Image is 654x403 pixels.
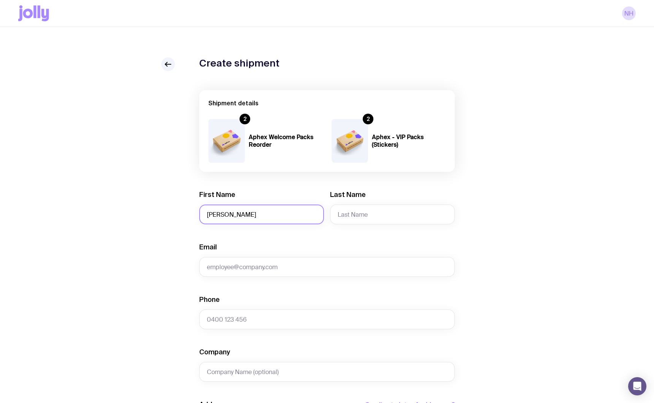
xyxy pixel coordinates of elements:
h1: Create shipment [199,57,279,69]
input: 0400 123 456 [199,309,455,329]
input: First Name [199,205,324,224]
input: employee@company.com [199,257,455,277]
label: Phone [199,295,220,304]
label: First Name [199,190,235,199]
div: Open Intercom Messenger [628,377,646,395]
input: Last Name [330,205,455,224]
label: Email [199,243,217,252]
label: Last Name [330,190,366,199]
div: 2 [363,114,373,124]
h4: Aphex Welcome Packs Reorder [249,133,322,149]
div: 2 [240,114,250,124]
h2: Shipment details [208,99,446,107]
label: Company [199,347,230,357]
a: NH [622,6,636,20]
h4: Aphex - VIP Packs (Stickers) [372,133,446,149]
input: Company Name (optional) [199,362,455,382]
